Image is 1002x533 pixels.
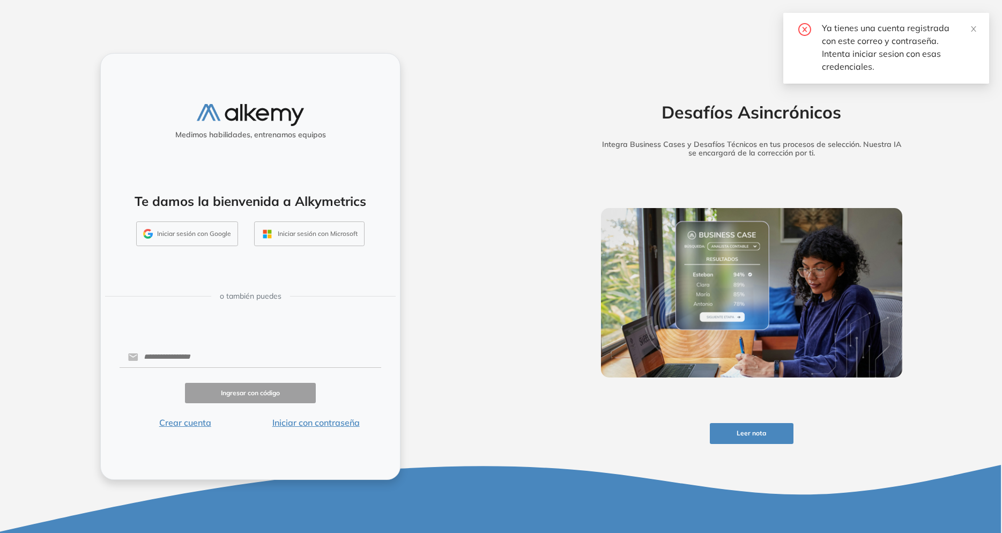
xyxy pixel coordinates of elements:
[254,221,365,246] button: Iniciar sesión con Microsoft
[105,130,396,139] h5: Medimos habilidades, entrenamos equipos
[584,102,919,122] h2: Desafíos Asincrónicos
[584,140,919,158] h5: Integra Business Cases y Desafíos Técnicos en tus procesos de selección. Nuestra IA se encargará ...
[601,208,902,377] img: img-more-info
[185,383,316,404] button: Ingresar con código
[220,291,281,302] span: o también puedes
[822,21,976,73] div: Ya tienes una cuenta registrada con este correo y contraseña. Intenta iniciar sesion con esas cre...
[250,416,381,429] button: Iniciar con contraseña
[970,25,977,33] span: close
[261,228,273,240] img: OUTLOOK_ICON
[798,21,811,36] span: close-circle
[120,416,250,429] button: Crear cuenta
[143,229,153,239] img: GMAIL_ICON
[136,221,238,246] button: Iniciar sesión con Google
[115,194,386,209] h4: Te damos la bienvenida a Alkymetrics
[197,104,304,126] img: logo-alkemy
[710,423,793,444] button: Leer nota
